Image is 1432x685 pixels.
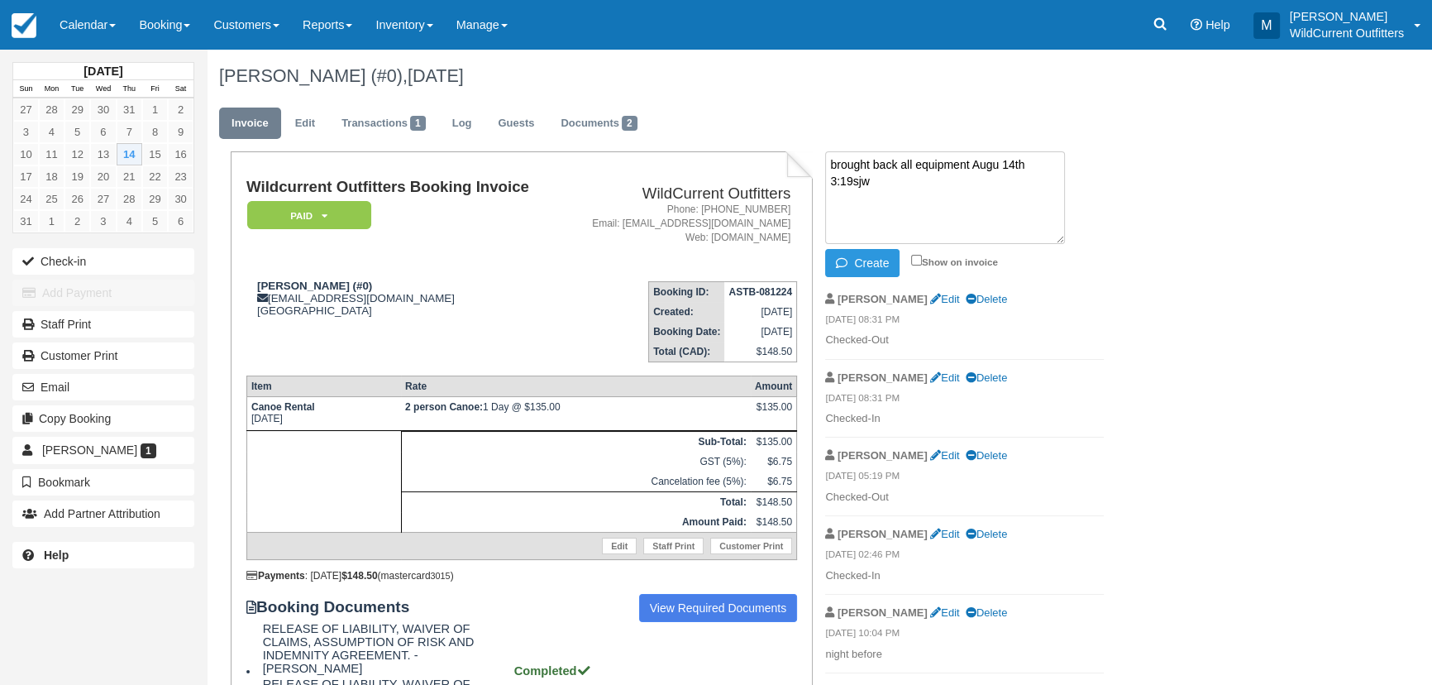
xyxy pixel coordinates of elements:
span: [DATE] [408,65,464,86]
strong: Completed [514,664,592,678]
span: 1 [141,443,156,458]
a: Invoice [219,108,281,140]
a: 27 [90,188,116,210]
a: 31 [117,98,142,121]
div: $135.00 [755,401,792,426]
a: 5 [142,210,168,232]
a: 13 [90,143,116,165]
a: 9 [168,121,193,143]
a: Edit [930,449,959,462]
a: Delete [966,293,1007,305]
a: Edit [283,108,327,140]
span: [PERSON_NAME] [42,443,137,457]
td: [DATE] [724,322,796,342]
strong: Payments [246,570,305,582]
td: 1 Day @ $135.00 [401,397,751,431]
strong: [PERSON_NAME] [838,371,928,384]
a: 29 [64,98,90,121]
h2: WildCurrent Outfitters [568,185,790,203]
a: 2 [64,210,90,232]
a: 2 [168,98,193,121]
a: Transactions1 [329,108,438,140]
h1: [PERSON_NAME] (#0), [219,66,1268,86]
td: [DATE] [724,302,796,322]
a: Log [440,108,484,140]
a: Customer Print [710,538,792,554]
img: checkfront-main-nav-mini-logo.png [12,13,36,38]
td: Cancelation fee (5%): [401,472,751,492]
a: Staff Print [12,311,194,338]
em: [DATE] 02:46 PM [825,548,1104,566]
a: 30 [90,98,116,121]
em: [DATE] 08:31 PM [825,391,1104,410]
a: 23 [168,165,193,188]
em: [DATE] 10:04 PM [825,626,1104,644]
div: [EMAIL_ADDRESS][DOMAIN_NAME] [GEOGRAPHIC_DATA] [246,280,561,317]
a: 27 [13,98,39,121]
strong: [PERSON_NAME] [838,606,928,619]
strong: Canoe Rental [251,401,315,413]
button: Bookmark [12,469,194,496]
em: [DATE] 05:19 PM [825,469,1104,487]
span: Help [1205,18,1230,31]
a: 30 [168,188,193,210]
button: Email [12,374,194,400]
p: Checked-In [825,568,1104,584]
input: Show on invoice [911,255,922,266]
a: 31 [13,210,39,232]
button: Copy Booking [12,405,194,432]
label: Show on invoice [911,256,998,267]
th: Thu [117,80,142,98]
th: Booking Date: [649,322,725,342]
a: 28 [39,98,64,121]
strong: [PERSON_NAME] (#0) [257,280,372,292]
td: $135.00 [751,432,797,453]
td: [DATE] [246,397,401,431]
a: Delete [966,371,1007,384]
a: 19 [64,165,90,188]
a: 25 [39,188,64,210]
address: Phone: [PHONE_NUMBER] Email: [EMAIL_ADDRESS][DOMAIN_NAME] Web: [DOMAIN_NAME] [568,203,790,245]
a: Edit [602,538,637,554]
a: 11 [39,143,64,165]
a: View Required Documents [639,594,798,622]
a: 6 [168,210,193,232]
strong: 2 person Canoe [405,401,483,413]
th: Sun [13,80,39,98]
a: 22 [142,165,168,188]
a: 8 [142,121,168,143]
a: 29 [142,188,168,210]
div: : [DATE] (mastercard ) [246,570,797,582]
em: Paid [247,201,371,230]
button: Add Partner Attribution [12,501,194,527]
td: $148.50 [751,492,797,513]
a: Edit [930,528,959,540]
b: Help [44,548,69,562]
td: $148.50 [724,342,796,362]
a: 24 [13,188,39,210]
a: 17 [13,165,39,188]
strong: [PERSON_NAME] [838,449,928,462]
a: 5 [64,121,90,143]
a: Paid [246,200,365,231]
strong: [DATE] [84,65,122,78]
a: 12 [64,143,90,165]
th: Total (CAD): [649,342,725,362]
th: Tue [64,80,90,98]
th: Total: [401,492,751,513]
a: Delete [966,449,1007,462]
p: night before [825,647,1104,663]
a: Help [12,542,194,568]
td: $6.75 [751,472,797,492]
td: GST (5%): [401,452,751,472]
button: Add Payment [12,280,194,306]
h1: Wildcurrent Outfitters Booking Invoice [246,179,561,196]
p: Checked-Out [825,333,1104,348]
p: Checked-Out [825,490,1104,505]
a: Staff Print [643,538,704,554]
a: Edit [930,371,959,384]
td: $6.75 [751,452,797,472]
a: Guests [485,108,547,140]
a: 4 [39,121,64,143]
strong: $148.50 [341,570,377,582]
